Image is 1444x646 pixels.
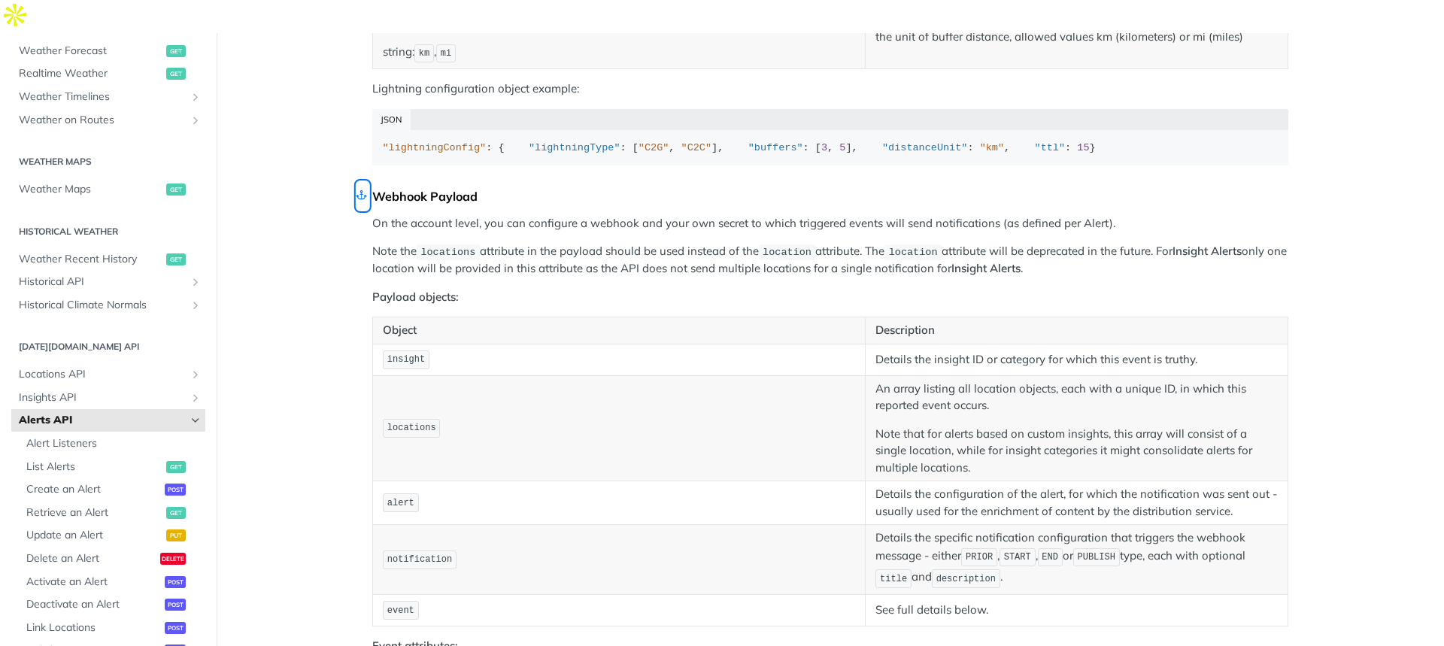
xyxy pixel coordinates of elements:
[11,86,205,108] a: Weather TimelinesShow subpages for Weather Timelines
[419,48,429,59] span: km
[11,109,205,132] a: Weather on RoutesShow subpages for Weather on Routes
[166,253,186,265] span: get
[875,426,1278,477] p: Note that for alerts based on custom insights, this array will consist of a single location, whil...
[372,189,1288,204] div: Webhook Payload
[166,45,186,57] span: get
[966,552,993,563] span: PRIOR
[19,617,205,639] a: Link Locationspost
[839,142,845,153] span: 5
[26,575,161,590] span: Activate an Alert
[882,142,967,153] span: "distanceUnit"
[19,547,205,570] a: Delete an Alertdelete
[26,482,161,497] span: Create an Alert
[166,507,186,519] span: get
[19,524,205,547] a: Update an Alertput
[372,80,1288,98] p: Lightning configuration object example:
[26,459,162,475] span: List Alerts
[11,62,205,85] a: Realtime Weatherget
[875,351,1278,368] p: Details the insight ID or category for which this event is truthy.
[441,48,451,59] span: mi
[190,91,202,103] button: Show subpages for Weather Timelines
[19,390,186,405] span: Insights API
[165,484,186,496] span: post
[387,605,414,616] span: event
[356,181,369,210] a: Skip link to Webhook Payload
[11,294,205,317] a: Historical Climate NormalsShow subpages for Historical Climate Normals
[19,367,186,382] span: Locations API
[875,322,1278,339] p: Description
[19,478,205,501] a: Create an Alertpost
[26,597,161,612] span: Deactivate an Alert
[19,456,205,478] a: List Alertsget
[19,571,205,593] a: Activate an Alertpost
[166,529,186,541] span: put
[165,622,186,634] span: post
[420,247,475,258] span: locations
[166,183,186,196] span: get
[372,243,1288,278] p: Note the attribute in the payload should be used instead of the attribute. The attribute will be ...
[11,271,205,293] a: Historical APIShow subpages for Historical API
[889,247,938,258] span: location
[387,498,414,508] span: alert
[11,409,205,432] a: Alerts APIHide subpages for Alerts API
[11,340,205,353] h2: [DATE][DOMAIN_NAME] API
[19,432,205,455] a: Alert Listeners
[1035,142,1066,153] span: "ttl"
[1042,552,1058,563] span: END
[190,368,202,381] button: Show subpages for Locations API
[19,274,186,290] span: Historical API
[166,68,186,80] span: get
[11,225,205,238] h2: Historical Weather
[190,414,202,426] button: Hide subpages for Alerts API
[19,502,205,524] a: Retrieve an Alertget
[11,387,205,409] a: Insights APIShow subpages for Insights API
[821,142,827,153] span: 3
[748,142,803,153] span: "buffers"
[166,461,186,473] span: get
[387,423,436,433] span: locations
[19,113,186,128] span: Weather on Routes
[372,290,459,304] strong: Payload objects:
[875,486,1278,520] p: Details the configuration of the alert, for which the notification was sent out - usually used fo...
[19,182,162,197] span: Weather Maps
[160,553,186,565] span: delete
[19,593,205,616] a: Deactivate an Alertpost
[936,574,996,584] span: description
[681,142,712,153] span: "C2C"
[372,215,1288,232] p: On the account level, you can configure a webhook and your own secret to which triggered events w...
[19,413,186,428] span: Alerts API
[190,299,202,311] button: Show subpages for Historical Climate Normals
[529,142,620,153] span: "lightningType"
[11,178,205,201] a: Weather Mapsget
[875,381,1278,414] p: An array listing all location objects, each with a unique ID, in which this reported event occurs.
[639,142,669,153] span: "C2G"
[26,505,162,520] span: Retrieve an Alert
[11,40,205,62] a: Weather Forecastget
[11,363,205,386] a: Locations APIShow subpages for Locations API
[26,620,161,635] span: Link Locations
[190,276,202,288] button: Show subpages for Historical API
[387,554,452,565] span: notification
[980,142,1004,153] span: "km"
[383,322,855,339] p: Object
[26,551,156,566] span: Delete an Alert
[11,155,205,168] h2: Weather Maps
[19,298,186,313] span: Historical Climate Normals
[383,142,487,153] span: "lightningConfig"
[165,576,186,588] span: post
[1004,552,1031,563] span: START
[875,602,1278,619] p: See full details below.
[387,354,425,365] span: insight
[763,247,811,258] span: location
[11,248,205,271] a: Weather Recent Historyget
[951,261,1021,275] strong: Insight Alerts
[1172,244,1242,258] strong: Insight Alerts
[19,89,186,105] span: Weather Timelines
[875,29,1278,46] p: the unit of buffer distance, allowed values km (kilometers) or mi (miles)
[1078,552,1115,563] span: PUBLISH
[383,43,855,65] p: string: ,
[165,599,186,611] span: post
[190,392,202,404] button: Show subpages for Insights API
[383,141,1279,156] div: : { : [ , ], : [ , ], : , : }
[880,574,907,584] span: title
